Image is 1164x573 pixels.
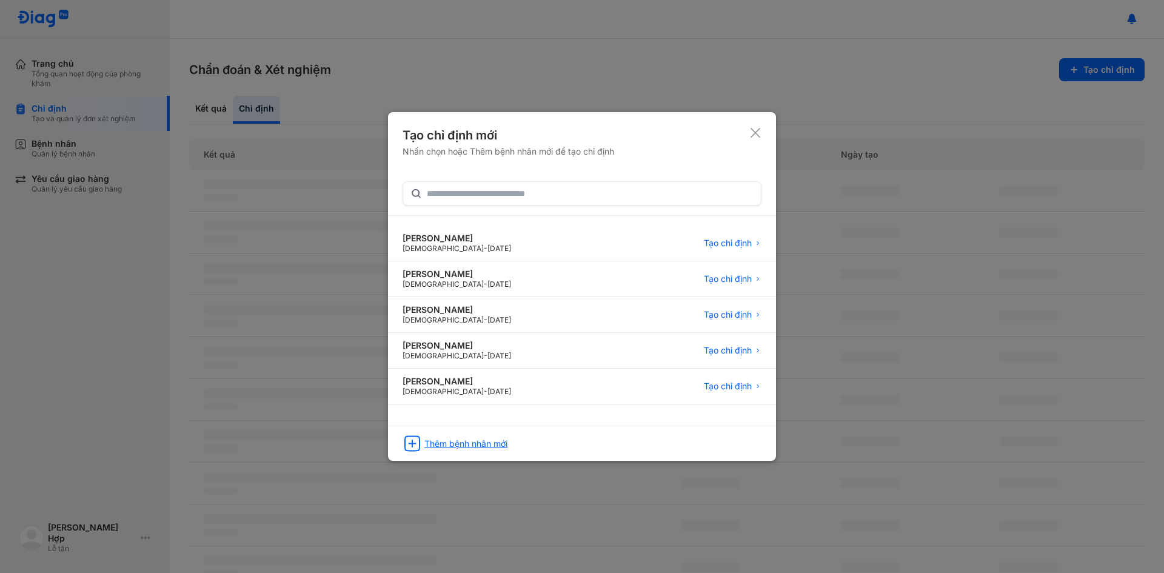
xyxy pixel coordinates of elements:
[704,309,752,320] span: Tạo chỉ định
[484,280,487,289] span: -
[484,244,487,253] span: -
[704,345,752,356] span: Tạo chỉ định
[487,315,511,324] span: [DATE]
[704,273,752,284] span: Tạo chỉ định
[403,304,511,315] div: [PERSON_NAME]
[403,351,484,360] span: [DEMOGRAPHIC_DATA]
[487,244,511,253] span: [DATE]
[403,315,484,324] span: [DEMOGRAPHIC_DATA]
[403,233,511,244] div: [PERSON_NAME]
[403,146,614,157] div: Nhấn chọn hoặc Thêm bệnh nhân mới để tạo chỉ định
[487,387,511,396] span: [DATE]
[403,340,511,351] div: [PERSON_NAME]
[704,381,752,392] span: Tạo chỉ định
[403,244,484,253] span: [DEMOGRAPHIC_DATA]
[487,351,511,360] span: [DATE]
[403,280,484,289] span: [DEMOGRAPHIC_DATA]
[403,269,511,280] div: [PERSON_NAME]
[487,280,511,289] span: [DATE]
[484,387,487,396] span: -
[484,351,487,360] span: -
[704,238,752,249] span: Tạo chỉ định
[484,315,487,324] span: -
[403,387,484,396] span: [DEMOGRAPHIC_DATA]
[403,127,614,144] div: Tạo chỉ định mới
[403,376,511,387] div: [PERSON_NAME]
[424,438,507,449] div: Thêm bệnh nhân mới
